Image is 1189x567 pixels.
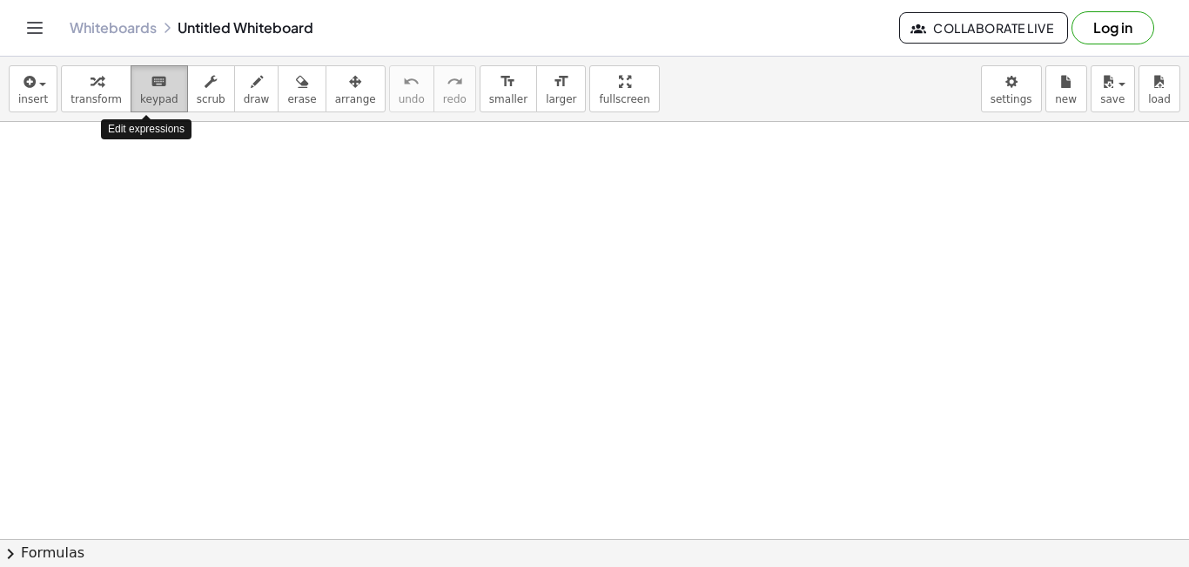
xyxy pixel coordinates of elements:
i: format_size [553,71,569,92]
button: arrange [326,65,386,112]
button: load [1139,65,1180,112]
button: format_sizelarger [536,65,586,112]
span: insert [18,93,48,105]
div: Edit expressions [101,119,191,139]
span: undo [399,93,425,105]
i: format_size [500,71,516,92]
span: fullscreen [599,93,649,105]
span: new [1055,93,1077,105]
span: arrange [335,93,376,105]
button: settings [981,65,1042,112]
span: Collaborate Live [914,20,1053,36]
span: larger [546,93,576,105]
span: erase [287,93,316,105]
button: scrub [187,65,235,112]
span: draw [244,93,270,105]
button: fullscreen [589,65,659,112]
button: new [1045,65,1087,112]
button: transform [61,65,131,112]
button: Toggle navigation [21,14,49,42]
a: Whiteboards [70,19,157,37]
button: Log in [1071,11,1154,44]
span: redo [443,93,467,105]
button: format_sizesmaller [480,65,537,112]
button: undoundo [389,65,434,112]
button: draw [234,65,279,112]
button: insert [9,65,57,112]
span: save [1100,93,1125,105]
button: redoredo [433,65,476,112]
span: keypad [140,93,178,105]
span: settings [991,93,1032,105]
button: Collaborate Live [899,12,1068,44]
i: keyboard [151,71,167,92]
i: undo [403,71,420,92]
span: load [1148,93,1171,105]
span: transform [71,93,122,105]
span: smaller [489,93,527,105]
i: redo [447,71,463,92]
button: save [1091,65,1135,112]
button: keyboardkeypad [131,65,188,112]
span: scrub [197,93,225,105]
button: erase [278,65,326,112]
